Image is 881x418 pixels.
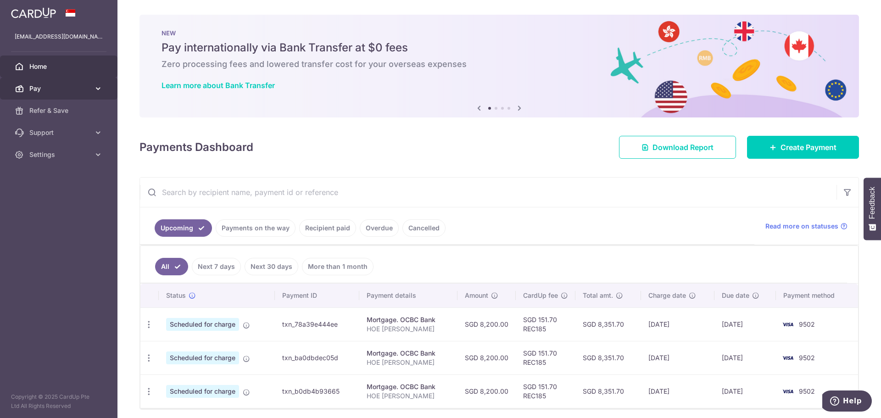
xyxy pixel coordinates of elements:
p: HOE [PERSON_NAME] [367,358,450,367]
a: Download Report [619,136,736,159]
img: Bank Card [779,352,797,363]
p: NEW [162,29,837,37]
th: Payment method [776,284,858,307]
td: SGD 151.70 REC185 [516,307,575,341]
a: More than 1 month [302,258,374,275]
td: txn_78a39e444ee [275,307,360,341]
div: Mortgage. OCBC Bank [367,315,450,324]
h5: Pay internationally via Bank Transfer at $0 fees [162,40,837,55]
td: SGD 151.70 REC185 [516,374,575,408]
td: [DATE] [714,307,776,341]
span: Support [29,128,90,137]
a: Payments on the way [216,219,296,237]
div: Mortgage. OCBC Bank [367,382,450,391]
span: Status [166,291,186,300]
a: Cancelled [402,219,446,237]
span: Read more on statuses [765,222,838,231]
td: [DATE] [641,374,714,408]
iframe: Opens a widget where you can find more information [822,390,872,413]
span: Home [29,62,90,71]
h4: Payments Dashboard [139,139,253,156]
td: SGD 8,200.00 [457,341,516,374]
td: SGD 8,351.70 [575,341,641,374]
span: Scheduled for charge [166,318,239,331]
td: SGD 8,351.70 [575,374,641,408]
a: Next 7 days [192,258,241,275]
p: [EMAIL_ADDRESS][DOMAIN_NAME] [15,32,103,41]
span: Scheduled for charge [166,351,239,364]
td: txn_b0db4b93665 [275,374,360,408]
span: Charge date [648,291,686,300]
span: Scheduled for charge [166,385,239,398]
span: Due date [722,291,749,300]
img: Bank Card [779,319,797,330]
span: Pay [29,84,90,93]
div: Mortgage. OCBC Bank [367,349,450,358]
img: CardUp [11,7,56,18]
a: Next 30 days [245,258,298,275]
h6: Zero processing fees and lowered transfer cost for your overseas expenses [162,59,837,70]
td: SGD 8,351.70 [575,307,641,341]
td: txn_ba0dbdec05d [275,341,360,374]
button: Feedback - Show survey [864,178,881,240]
a: Create Payment [747,136,859,159]
a: Upcoming [155,219,212,237]
span: 9502 [799,387,815,395]
span: Settings [29,150,90,159]
th: Payment details [359,284,457,307]
td: SGD 8,200.00 [457,307,516,341]
td: SGD 8,200.00 [457,374,516,408]
a: Recipient paid [299,219,356,237]
td: SGD 151.70 REC185 [516,341,575,374]
span: Refer & Save [29,106,90,115]
p: HOE [PERSON_NAME] [367,324,450,334]
p: HOE [PERSON_NAME] [367,391,450,401]
td: [DATE] [714,374,776,408]
input: Search by recipient name, payment id or reference [140,178,836,207]
img: Bank transfer banner [139,15,859,117]
a: Learn more about Bank Transfer [162,81,275,90]
a: Overdue [360,219,399,237]
span: Amount [465,291,488,300]
td: [DATE] [641,341,714,374]
span: Total amt. [583,291,613,300]
span: CardUp fee [523,291,558,300]
a: All [155,258,188,275]
th: Payment ID [275,284,360,307]
span: 9502 [799,320,815,328]
span: Create Payment [781,142,836,153]
img: Bank Card [779,386,797,397]
td: [DATE] [714,341,776,374]
span: Download Report [652,142,714,153]
span: Feedback [868,187,876,219]
a: Read more on statuses [765,222,848,231]
td: [DATE] [641,307,714,341]
span: 9502 [799,354,815,362]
